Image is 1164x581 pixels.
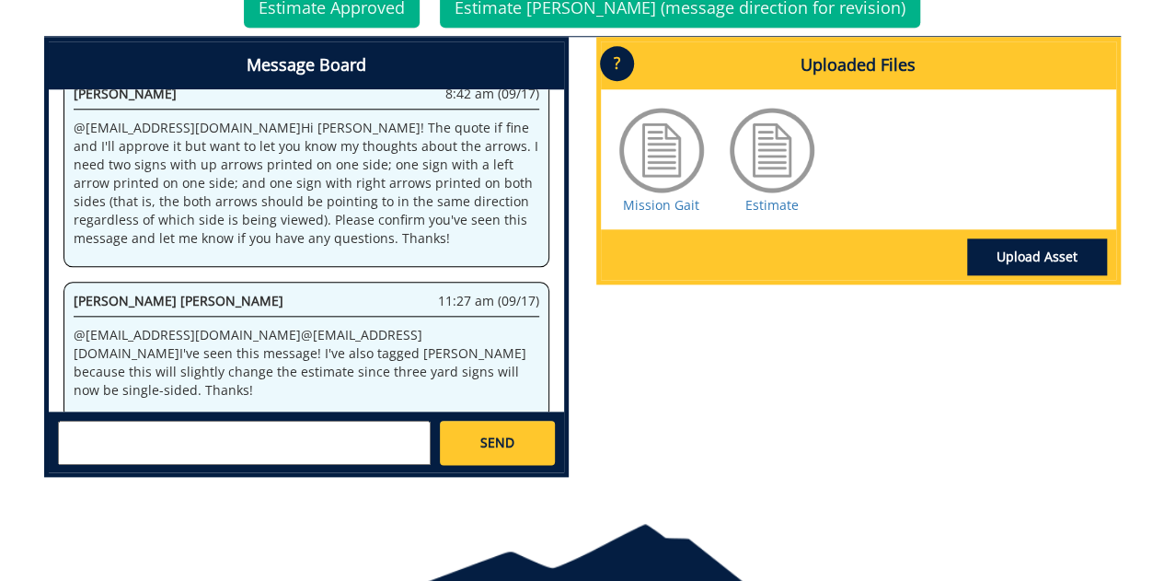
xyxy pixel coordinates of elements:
a: SEND [440,421,554,465]
p: ? [600,46,634,81]
p: @ [EMAIL_ADDRESS][DOMAIN_NAME] @ [EMAIL_ADDRESS][DOMAIN_NAME] I've seen this message! I've also t... [74,326,539,400]
h4: Message Board [49,41,564,89]
span: 8:42 am (09/17) [445,85,539,103]
span: SEND [480,434,514,452]
textarea: messageToSend [58,421,431,465]
a: Upload Asset [967,238,1107,275]
a: Estimate [745,196,799,214]
span: [PERSON_NAME] [74,85,177,102]
span: 11:27 am (09/17) [438,292,539,310]
h4: Uploaded Files [601,41,1116,89]
a: Mission Gait [623,196,699,214]
span: [PERSON_NAME] [PERSON_NAME] [74,292,283,309]
p: @ [EMAIL_ADDRESS][DOMAIN_NAME] Hi [PERSON_NAME]! The quote if fine and I'll approve it but want t... [74,119,539,248]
